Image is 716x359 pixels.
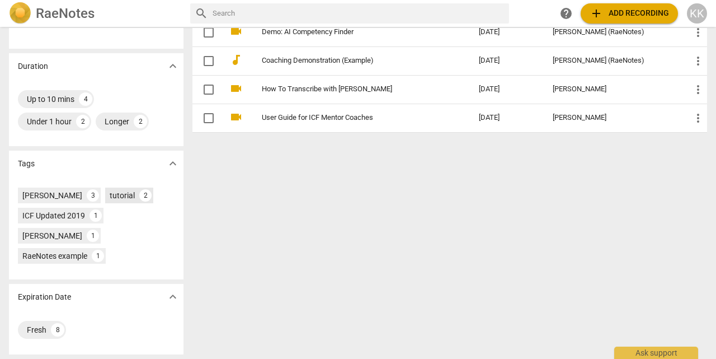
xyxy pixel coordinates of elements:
div: 1 [92,250,104,262]
td: [DATE] [470,18,544,46]
p: Tags [18,158,35,170]
div: [PERSON_NAME] [553,114,673,122]
a: How To Transcribe with [PERSON_NAME] [262,85,439,94]
a: Demo: AI Competency Finder [262,28,439,36]
span: more_vert [691,26,705,39]
td: [DATE] [470,104,544,132]
span: search [195,7,208,20]
span: expand_more [166,157,180,170]
td: [DATE] [470,46,544,75]
button: KK [687,3,707,24]
div: 1 [89,209,102,222]
span: videocam [229,25,243,38]
div: 2 [134,115,147,128]
div: ICF Updated 2019 [22,210,85,221]
div: 1 [87,230,99,242]
div: Ask support [614,347,698,359]
span: videocam [229,82,243,95]
div: 2 [76,115,89,128]
div: 8 [51,323,64,337]
span: expand_more [166,290,180,304]
div: Under 1 hour [27,116,72,127]
div: [PERSON_NAME] [22,190,82,201]
span: more_vert [691,54,705,68]
td: [DATE] [470,75,544,104]
div: [PERSON_NAME] (RaeNotes) [553,57,673,65]
img: Logo [9,2,31,25]
div: [PERSON_NAME] [22,230,82,241]
div: tutorial [110,190,135,201]
span: expand_more [166,59,180,73]
h2: RaeNotes [36,6,95,21]
div: [PERSON_NAME] [553,85,673,94]
div: 4 [79,92,92,106]
div: Longer [105,116,129,127]
span: audiotrack [229,53,243,67]
span: Add recording [590,7,669,20]
button: Show more [164,288,181,305]
div: RaeNotes example [22,250,87,262]
span: add [590,7,603,20]
a: User Guide for ICF Mentor Coaches [262,114,439,122]
button: Upload [581,3,678,24]
div: Fresh [27,324,46,335]
p: Expiration Date [18,291,71,303]
span: more_vert [691,83,705,96]
a: Coaching Demonstration (Example) [262,57,439,65]
div: 2 [139,189,152,202]
div: [PERSON_NAME] (RaeNotes) [553,28,673,36]
div: 3 [87,189,99,202]
a: LogoRaeNotes [9,2,181,25]
div: Up to 10 mins [27,94,74,105]
button: Show more [164,58,181,74]
span: videocam [229,110,243,124]
input: Search [213,4,505,22]
span: help [559,7,573,20]
button: Show more [164,155,181,172]
a: Help [556,3,576,24]
p: Duration [18,60,48,72]
span: more_vert [691,111,705,125]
